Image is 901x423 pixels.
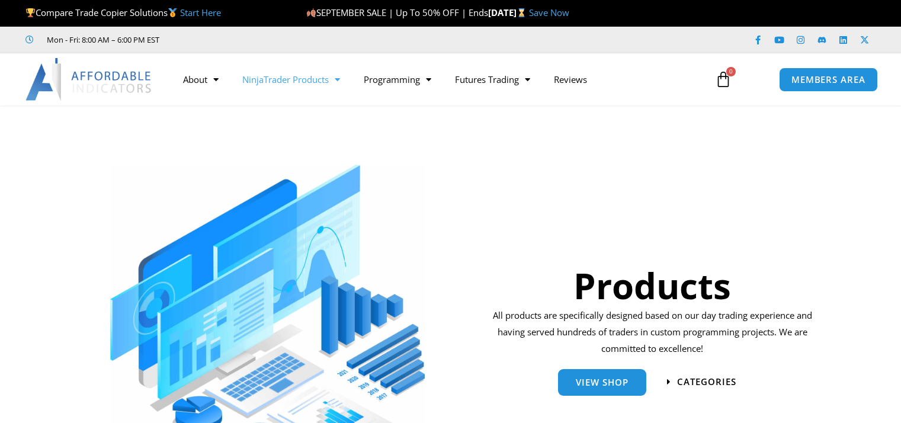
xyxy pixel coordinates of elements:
iframe: Customer reviews powered by Trustpilot [176,34,354,46]
span: 0 [726,67,736,76]
img: 🏆 [26,8,35,17]
span: View Shop [576,378,629,387]
a: About [171,66,230,93]
nav: Menu [171,66,703,93]
img: ⌛ [517,8,526,17]
span: MEMBERS AREA [791,75,865,84]
a: MEMBERS AREA [779,68,878,92]
a: View Shop [558,369,646,396]
span: Mon - Fri: 8:00 AM – 6:00 PM EST [44,33,159,47]
img: 🥇 [168,8,177,17]
a: Start Here [180,7,221,18]
a: NinjaTrader Products [230,66,352,93]
a: 0 [697,62,749,97]
span: categories [677,377,736,386]
a: Reviews [542,66,599,93]
a: Save Now [529,7,569,18]
img: LogoAI [25,58,153,101]
img: 🍂 [307,8,316,17]
span: Compare Trade Copier Solutions [25,7,221,18]
strong: [DATE] [488,7,529,18]
a: Programming [352,66,443,93]
p: All products are specifically designed based on our day trading experience and having served hund... [489,307,816,357]
a: Futures Trading [443,66,542,93]
h1: Products [489,261,816,310]
a: categories [667,377,736,386]
span: SEPTEMBER SALE | Up To 50% OFF | Ends [306,7,488,18]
